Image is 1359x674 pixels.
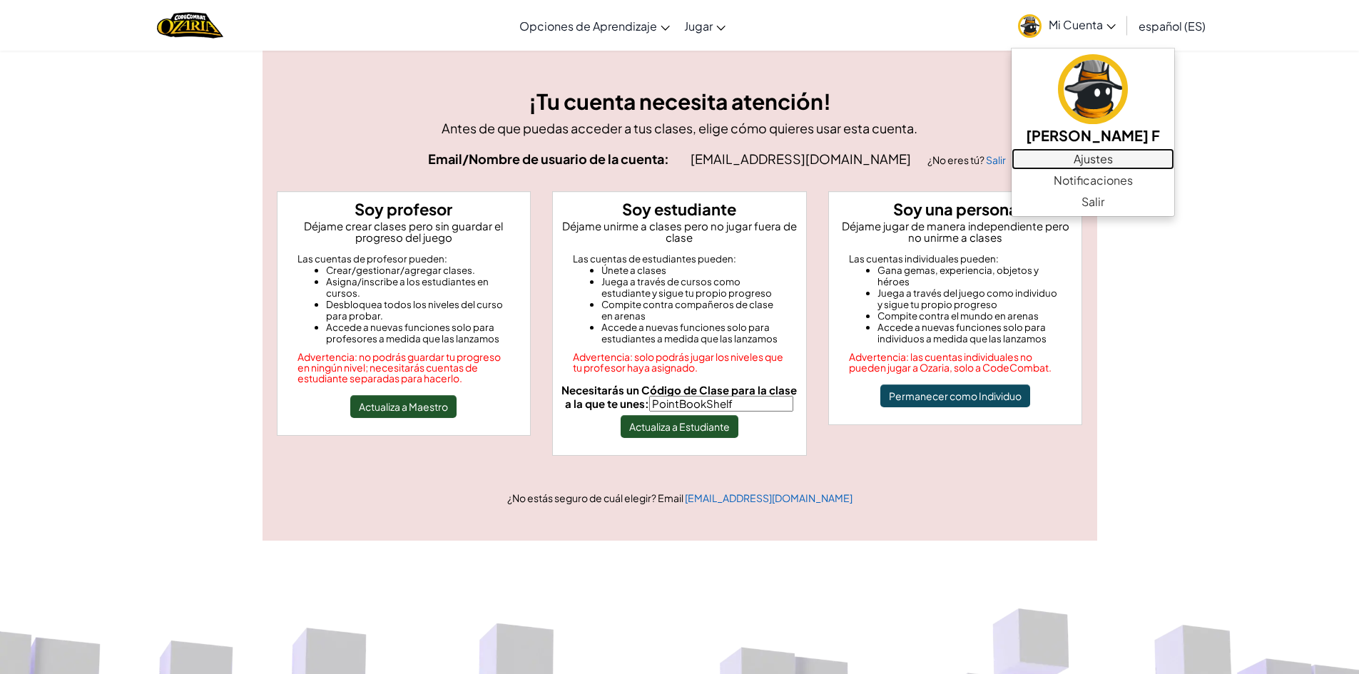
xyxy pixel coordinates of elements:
[277,118,1083,138] p: Antes de que puedas acceder a tus clases, elige cómo quieres usar esta cuenta.
[849,352,1062,373] div: Advertencia: las cuentas individuales no pueden jugar a Ozaria, solo a CodeCombat.
[157,11,223,40] img: Home
[428,150,669,167] strong: Email/Nombre de usuario de la cuenta:
[1049,17,1116,32] span: Mi Cuenta
[277,86,1083,118] h3: ¡Tu cuenta necesita atención!
[157,11,223,40] a: Ozaria by CodeCombat logo
[326,322,511,344] li: Accede a nuevas funciones solo para profesores a medida que las lanzamos
[601,276,786,299] li: Juega a través de cursos como estudiante y sigue tu propio progreso
[685,491,852,504] a: [EMAIL_ADDRESS][DOMAIN_NAME]
[1011,3,1123,48] a: Mi Cuenta
[691,150,913,167] span: [EMAIL_ADDRESS][DOMAIN_NAME]
[297,253,511,265] div: Las cuentas de profesor pueden:
[326,276,511,299] li: Asigna/inscribe a los estudiantes en cursos.
[877,287,1062,310] li: Juega a través del juego como individuo y sigue tu propio progreso
[877,322,1062,344] li: Accede a nuevas funciones solo para individuos a medida que las lanzamos
[297,352,511,384] div: Advertencia: no podrás guardar tu progreso en ningún nivel; necesitarás cuentas de estudiante sep...
[326,299,511,322] li: Desbloquea todos los niveles del curso para probar.
[986,153,1006,166] a: Salir
[1058,54,1128,124] img: avatar
[622,199,736,219] strong: Soy estudiante
[283,220,525,243] p: Déjame crear clases pero sin guardar el progreso del juego
[877,310,1062,322] li: Compite contra el mundo en arenas
[350,395,457,418] button: Actualiza a Maestro
[355,199,452,219] strong: Soy profesor
[1012,170,1174,191] a: Notificaciones
[601,322,786,344] li: Accede a nuevas funciones solo para estudiantes a medida que las lanzamos
[893,199,1018,219] strong: Soy una persona
[519,19,657,34] span: Opciones de Aprendizaje
[1026,124,1160,146] h5: [PERSON_NAME] F
[1131,6,1213,45] a: español (ES)
[1012,52,1174,148] a: [PERSON_NAME] F
[573,253,786,265] div: Las cuentas de estudiantes pueden:
[877,265,1062,287] li: Gana gemas, experiencia, objetos y héroes
[1139,19,1206,34] span: español (ES)
[561,383,797,410] span: Necesitarás un Código de Clase para la clase a la que te unes:
[677,6,733,45] a: Jugar
[559,220,800,243] p: Déjame unirme a clases pero no jugar fuera de clase
[835,220,1076,243] p: Déjame jugar de manera independiente pero no unirme a clases
[927,153,986,166] span: ¿No eres tú?
[621,415,738,438] button: Actualiza a Estudiante
[326,265,511,276] li: Crear/gestionar/agregar clases.
[512,6,677,45] a: Opciones de Aprendizaje
[1012,191,1174,213] a: Salir
[684,19,713,34] span: Jugar
[507,491,685,504] span: ¿No estás seguro de cuál elegir? Email
[1054,172,1133,189] span: Notificaciones
[601,265,786,276] li: Únete a clases
[649,396,793,412] input: Necesitarás un Código de Clase para la clase a la que te unes:
[880,384,1030,407] button: Permanecer como Individuo
[601,299,786,322] li: Compite contra compañeros de clase en arenas
[573,352,786,373] div: Advertencia: solo podrás jugar los niveles que tu profesor haya asignado.
[1012,148,1174,170] a: Ajustes
[849,253,1062,265] div: Las cuentas individuales pueden:
[1018,14,1042,38] img: avatar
